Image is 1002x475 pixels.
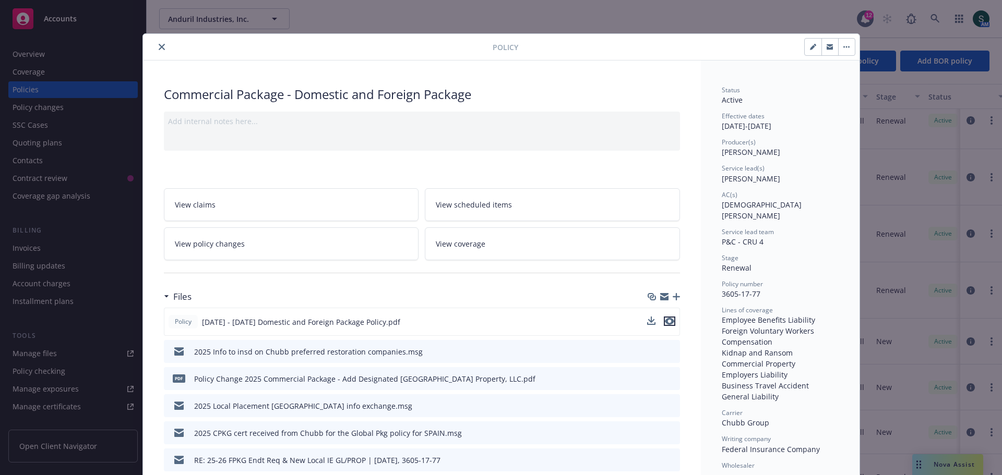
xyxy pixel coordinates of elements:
[722,347,839,358] div: Kidnap and Ransom
[722,314,839,325] div: Employee Benefits Liability
[168,116,676,127] div: Add internal notes here...
[666,373,676,384] button: preview file
[722,227,774,236] span: Service lead team
[666,400,676,411] button: preview file
[722,112,839,131] div: [DATE] - [DATE]
[164,290,192,303] div: Files
[647,316,655,325] button: download file
[664,316,675,326] button: preview file
[722,190,737,199] span: AC(s)
[664,316,675,327] button: preview file
[173,317,194,326] span: Policy
[202,316,400,327] span: [DATE] - [DATE] Domestic and Foreign Package Policy.pdf
[666,455,676,466] button: preview file
[194,373,535,384] div: Policy Change 2025 Commercial Package - Add Designated [GEOGRAPHIC_DATA] Property, LLC.pdf
[722,358,839,369] div: Commercial Property
[666,346,676,357] button: preview file
[722,289,760,299] span: 3605-17-77
[425,227,680,260] a: View coverage
[175,199,216,210] span: View claims
[650,346,658,357] button: download file
[436,238,485,249] span: View coverage
[722,325,839,347] div: Foreign Voluntary Workers Compensation
[722,95,743,105] span: Active
[425,188,680,221] a: View scheduled items
[722,138,756,147] span: Producer(s)
[436,199,512,210] span: View scheduled items
[722,263,751,273] span: Renewal
[650,455,658,466] button: download file
[156,41,168,53] button: close
[722,391,839,402] div: General Liability
[194,455,440,466] div: RE: 25-26 FPKG Endt Req & New Local IE GL/PROP | [DATE], 3605-17-77
[722,174,780,184] span: [PERSON_NAME]
[722,380,839,391] div: Business Travel Accident
[722,279,763,288] span: Policy number
[173,374,185,382] span: pdf
[722,200,802,221] span: [DEMOGRAPHIC_DATA][PERSON_NAME]
[722,237,764,247] span: P&C - CRU 4
[650,400,658,411] button: download file
[175,238,245,249] span: View policy changes
[722,418,769,428] span: Chubb Group
[194,346,423,357] div: 2025 Info to insd on Chubb preferred restoration companies.msg
[173,290,192,303] h3: Files
[164,188,419,221] a: View claims
[650,373,658,384] button: download file
[722,408,743,417] span: Carrier
[647,316,655,327] button: download file
[194,400,412,411] div: 2025 Local Placement [GEOGRAPHIC_DATA] info exchange.msg
[722,86,740,94] span: Status
[722,444,820,454] span: Federal Insurance Company
[722,164,765,173] span: Service lead(s)
[722,461,755,470] span: Wholesaler
[722,147,780,157] span: [PERSON_NAME]
[722,112,765,120] span: Effective dates
[722,369,839,380] div: Employers Liability
[722,434,771,443] span: Writing company
[493,42,518,53] span: Policy
[164,227,419,260] a: View policy changes
[722,306,773,314] span: Lines of coverage
[666,428,676,439] button: preview file
[650,428,658,439] button: download file
[164,86,680,103] div: Commercial Package - Domestic and Foreign Package
[722,253,738,262] span: Stage
[194,428,462,439] div: 2025 CPKG cert received from Chubb for the Global Pkg policy for SPAIN.msg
